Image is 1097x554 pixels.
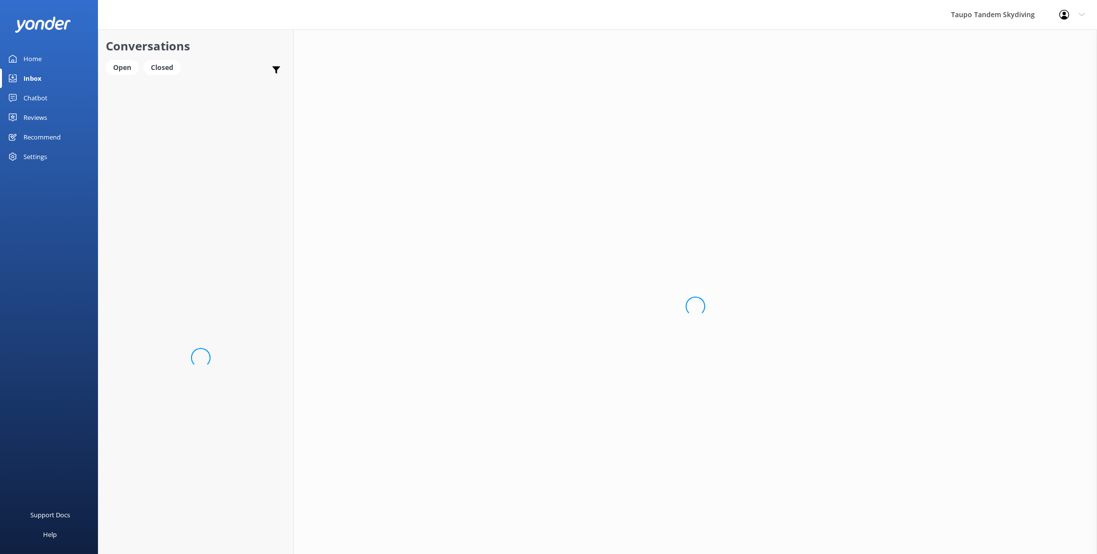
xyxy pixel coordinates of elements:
[24,127,61,147] div: Recommend
[106,60,139,75] div: Open
[106,37,286,55] h2: Conversations
[143,62,186,72] a: Closed
[24,108,47,127] div: Reviews
[24,49,42,69] div: Home
[106,62,143,72] a: Open
[143,60,181,75] div: Closed
[15,17,71,33] img: yonder-white-logo.png
[43,525,57,544] div: Help
[24,88,48,108] div: Chatbot
[30,505,70,525] div: Support Docs
[24,147,47,166] div: Settings
[24,69,42,88] div: Inbox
